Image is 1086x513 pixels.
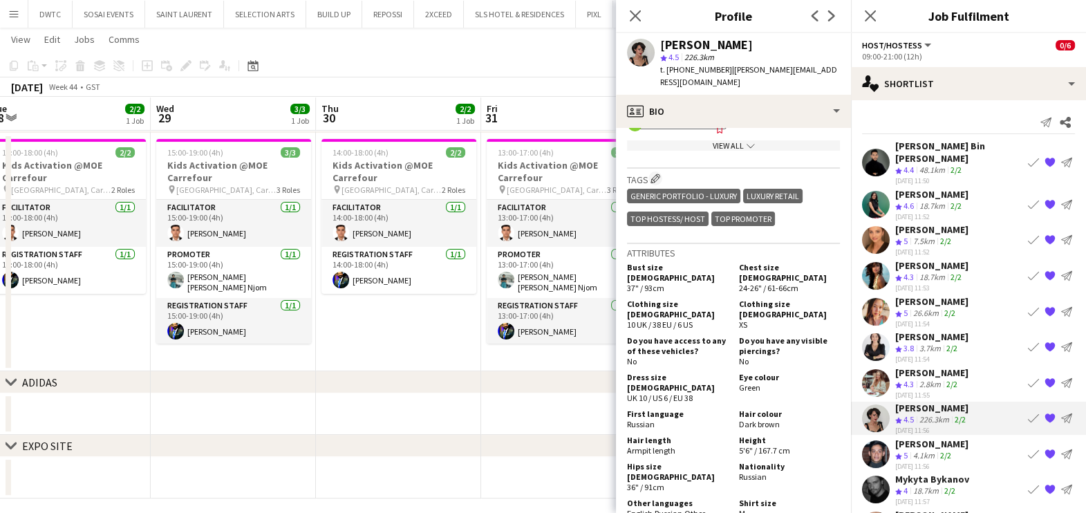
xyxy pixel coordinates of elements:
[576,1,613,28] button: PIXL
[321,102,339,115] span: Thu
[910,450,937,462] div: 4.1km
[955,414,966,425] app-skills-label: 2/2
[895,295,968,308] div: [PERSON_NAME]
[109,33,140,46] span: Comms
[442,185,465,195] span: 2 Roles
[739,498,840,508] h5: Shirt size
[862,51,1075,62] div: 09:00-21:00 (12h)
[111,185,135,195] span: 2 Roles
[627,409,728,419] h5: First language
[156,139,311,344] app-job-card: 15:00-19:00 (4h)3/3Kids Activation @MOE Carrefour [GEOGRAPHIC_DATA], Carrefour3 RolesFacilitator1...
[904,414,914,425] span: 4.5
[739,372,840,382] h5: Eye colour
[739,445,790,456] span: 5'6" / 167.7 cm
[487,200,642,247] app-card-role: Facilitator1/113:00-17:00 (4h)[PERSON_NAME]
[627,299,728,319] h5: Clothing size [DEMOGRAPHIC_DATA]
[281,147,300,158] span: 3/3
[917,414,952,426] div: 226.3km
[277,185,300,195] span: 3 Roles
[627,461,728,482] h5: Hips size [DEMOGRAPHIC_DATA]
[321,159,476,184] h3: Kids Activation @MOE Carrefour
[627,419,655,429] span: Russian
[895,223,968,236] div: [PERSON_NAME]
[739,419,780,429] span: Dark brown
[660,39,753,51] div: [PERSON_NAME]
[86,82,100,92] div: GST
[895,212,968,221] div: [DATE] 11:52
[156,102,174,115] span: Wed
[951,165,962,175] app-skills-label: 2/2
[1056,40,1075,50] span: 0/6
[895,497,969,506] div: [DATE] 11:57
[862,40,922,50] span: Host/Hostess
[739,409,840,419] h5: Hair colour
[487,298,642,345] app-card-role: Registration Staff1/113:00-17:00 (4h)[PERSON_NAME]
[627,498,728,508] h5: Other languages
[487,139,642,344] app-job-card: 13:00-17:00 (4h)3/3Kids Activation @MOE Carrefour [GEOGRAPHIC_DATA], Carrefour3 RolesFacilitator1...
[743,189,803,203] div: LUXURY RETAIL
[44,33,60,46] span: Edit
[895,259,968,272] div: [PERSON_NAME]
[739,319,747,330] span: XS
[341,185,442,195] span: [GEOGRAPHIC_DATA], Carrefour
[739,299,840,319] h5: Clothing size [DEMOGRAPHIC_DATA]
[895,355,968,364] div: [DATE] 11:54
[176,185,277,195] span: [GEOGRAPHIC_DATA], Carrefour
[917,379,944,391] div: 2.8km
[660,64,732,75] span: t. [PHONE_NUMBER]
[895,176,1022,185] div: [DATE] 11:50
[321,200,476,247] app-card-role: Facilitator1/114:00-18:00 (4h)[PERSON_NAME]
[940,236,951,246] app-skills-label: 2/2
[156,298,311,345] app-card-role: Registration Staff1/115:00-19:00 (4h)[PERSON_NAME]
[944,308,955,318] app-skills-label: 2/2
[456,115,474,126] div: 1 Job
[611,147,630,158] span: 3/3
[115,147,135,158] span: 2/2
[895,140,1022,165] div: [PERSON_NAME] Bin [PERSON_NAME]
[739,335,840,356] h5: Do you have any visible piercings?
[22,439,73,453] div: EXPO SITE
[464,1,576,28] button: SLS HOTEL & RESIDENCES
[6,30,36,48] a: View
[904,165,914,175] span: 4.4
[895,188,968,200] div: [PERSON_NAME]
[319,110,339,126] span: 30
[627,140,840,151] div: View All
[917,200,948,212] div: 18.7km
[851,67,1086,100] div: Shortlist
[904,272,914,282] span: 4.3
[68,30,100,48] a: Jobs
[414,1,464,28] button: 2XCEED
[28,1,73,28] button: DWTC
[862,40,933,50] button: Host/Hostess
[291,115,309,126] div: 1 Job
[456,104,475,114] span: 2/2
[22,375,57,389] div: ADIDAS
[895,473,969,485] div: Mykyta Bykanov
[321,139,476,294] app-job-card: 14:00-18:00 (4h)2/2Kids Activation @MOE Carrefour [GEOGRAPHIC_DATA], Carrefour2 RolesFacilitator1...
[627,171,840,186] h3: Tags
[627,262,728,283] h5: Bust size [DEMOGRAPHIC_DATA]
[660,64,837,87] span: | [PERSON_NAME][EMAIL_ADDRESS][DOMAIN_NAME]
[917,343,944,355] div: 3.7km
[904,200,914,211] span: 4.6
[321,247,476,294] app-card-role: Registration Staff1/114:00-18:00 (4h)[PERSON_NAME]
[446,147,465,158] span: 2/2
[668,52,679,62] span: 4.5
[145,1,224,28] button: SAINT LAURENT
[895,248,968,256] div: [DATE] 11:52
[11,80,43,94] div: [DATE]
[917,272,948,283] div: 18.7km
[627,372,728,393] h5: Dress size [DEMOGRAPHIC_DATA]
[498,147,554,158] span: 13:00-17:00 (4h)
[627,393,693,403] span: UK 10 / US 6 / EU 38
[126,115,144,126] div: 1 Job
[224,1,306,28] button: SELECTION ARTS
[739,283,798,293] span: 24-26" / 61-66cm
[910,485,942,497] div: 18.7km
[627,482,664,492] span: 36" / 91cm
[11,33,30,46] span: View
[627,445,675,456] span: Armpit length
